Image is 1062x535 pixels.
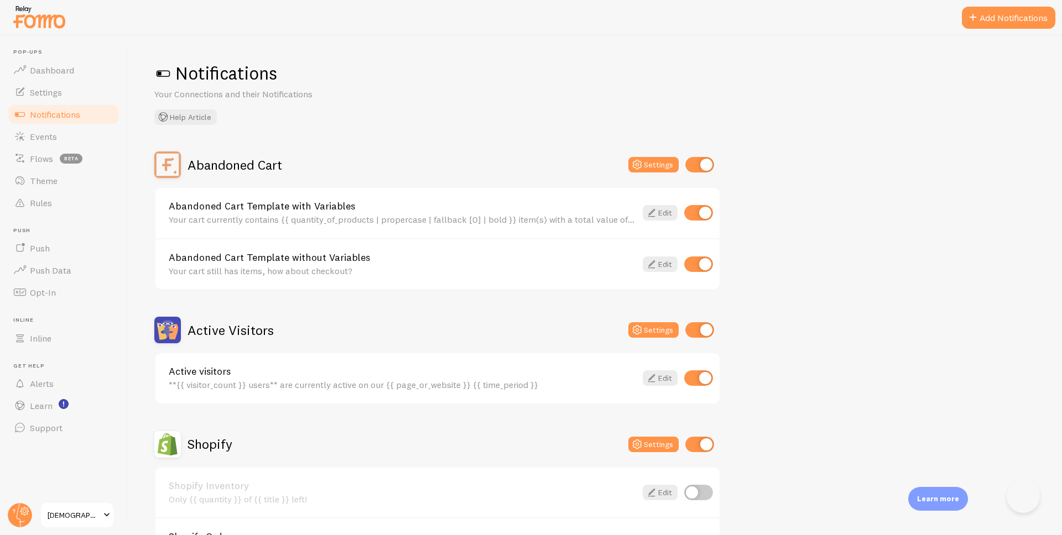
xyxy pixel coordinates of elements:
div: Your cart still has items, how about checkout? [169,266,636,276]
span: Theme [30,175,58,186]
a: Edit [643,205,678,221]
svg: <p>Watch New Feature Tutorials!</p> [59,399,69,409]
div: Only {{ quantity }} of {{ title }} left! [169,494,636,504]
a: Theme [7,170,121,192]
div: Your cart currently contains {{ quantity_of_products | propercase | fallback [0] | bold }} item(s... [169,214,636,224]
span: Learn [30,400,53,411]
a: Active visitors [169,366,636,376]
a: Settings [7,81,121,103]
span: Inline [30,333,51,344]
a: Shopify Inventory [169,481,636,491]
img: Abandoned Cart [154,151,181,178]
span: Flows [30,153,53,164]
a: Edit [643,485,678,500]
span: Push [13,227,121,234]
span: Settings [30,87,62,98]
a: Edit [643,256,678,272]
a: Alerts [7,373,121,395]
button: Settings [628,157,679,172]
h2: Abandoned Cart [188,156,282,174]
a: Push [7,237,121,259]
img: fomo-relay-logo-orange.svg [12,3,67,31]
span: Dashboard [30,65,74,76]
span: Push Data [30,265,71,276]
button: Help Article [154,109,217,125]
a: Learn [7,395,121,417]
a: Push Data [7,259,121,281]
span: Pop-ups [13,49,121,56]
a: Rules [7,192,121,214]
p: Learn more [917,494,959,504]
h2: Active Visitors [188,322,274,339]
a: Flows beta [7,148,121,170]
a: Opt-In [7,281,121,303]
a: Support [7,417,121,439]
a: Edit [643,370,678,386]
span: Events [30,131,57,142]
span: Push [30,243,50,254]
h2: Shopify [188,436,232,453]
button: Settings [628,437,679,452]
span: Opt-In [30,287,56,298]
img: Shopify [154,431,181,458]
span: Rules [30,197,52,208]
a: Notifications [7,103,121,125]
a: Inline [7,327,121,349]
div: **{{ visitor_count }} users** are currently active on our {{ page_or_website }} {{ time_period }} [169,380,636,390]
a: Events [7,125,121,148]
p: Your Connections and their Notifications [154,88,420,101]
span: Support [30,422,63,433]
span: Get Help [13,363,121,370]
span: beta [60,154,82,164]
h1: Notifications [154,62,1035,85]
a: Dashboard [7,59,121,81]
span: Inline [13,317,121,324]
a: Abandoned Cart Template with Variables [169,201,636,211]
a: [DEMOGRAPHIC_DATA] [40,502,114,528]
span: Alerts [30,378,54,389]
div: Learn more [908,487,968,511]
a: Abandoned Cart Template without Variables [169,253,636,263]
img: Active Visitors [154,317,181,343]
span: [DEMOGRAPHIC_DATA] [48,508,100,522]
iframe: Help Scout Beacon - Open [1007,480,1040,513]
button: Settings [628,322,679,338]
span: Notifications [30,109,80,120]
